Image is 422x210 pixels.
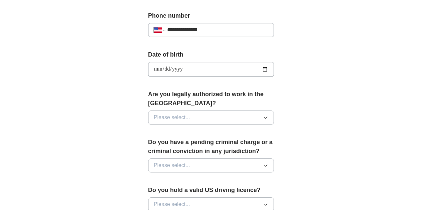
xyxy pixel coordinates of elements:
span: Please select... [154,161,190,169]
label: Date of birth [148,50,274,59]
label: Do you have a pending criminal charge or a criminal conviction in any jurisdiction? [148,138,274,156]
span: Please select... [154,113,190,121]
label: Are you legally authorized to work in the [GEOGRAPHIC_DATA]? [148,90,274,108]
button: Please select... [148,158,274,172]
button: Please select... [148,110,274,124]
label: Phone number [148,11,274,20]
label: Do you hold a valid US driving licence? [148,186,274,195]
span: Please select... [154,200,190,208]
